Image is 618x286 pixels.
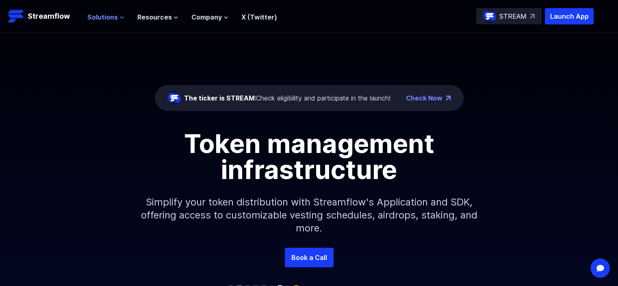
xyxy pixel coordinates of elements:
[137,12,178,22] button: Resources
[184,93,390,103] div: Check eligibility and participate in the launch!
[483,10,496,23] img: streamflow-logo-circle.png
[126,131,492,183] h1: Token management infrastructure
[87,12,124,22] button: Solutions
[446,96,451,100] img: top-right-arrow.png
[87,12,118,22] span: Solutions
[406,93,442,103] a: Check Now
[134,183,484,248] p: Simplify your token distribution with Streamflow's Application and SDK, offering access to custom...
[191,12,228,22] button: Company
[28,11,70,22] p: Streamflow
[8,8,79,24] a: Streamflow
[499,11,527,21] p: STREAM
[285,248,334,267] a: Book a Call
[530,14,535,19] img: top-right-arrow.svg
[184,94,256,102] span: The ticker is STREAM:
[191,12,222,22] span: Company
[476,8,542,24] a: STREAM
[137,12,172,22] span: Resources
[241,13,277,21] a: X (Twitter)
[590,258,610,278] iframe: Intercom live chat
[545,8,594,24] button: Launch App
[8,8,24,24] img: Streamflow Logo
[168,92,181,105] img: streamflow-logo-circle.png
